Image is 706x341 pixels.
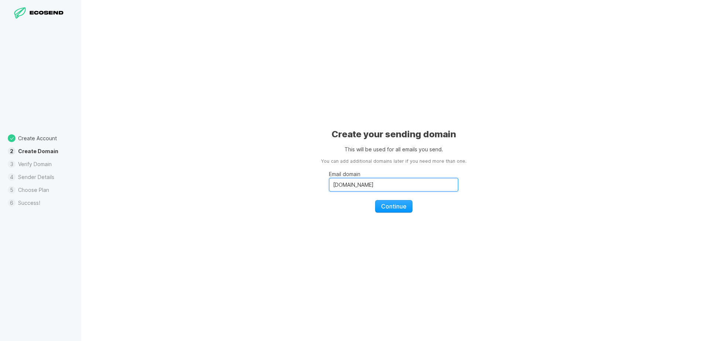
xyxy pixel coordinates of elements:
[375,200,412,213] button: Continue
[329,170,458,178] p: Email domain
[332,128,456,140] h1: Create your sending domain
[381,203,407,210] span: Continue
[345,145,443,153] p: This will be used for all emails you send.
[329,178,458,192] input: Email domain
[321,158,466,165] aside: You can add additional domains later if you need more than one.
